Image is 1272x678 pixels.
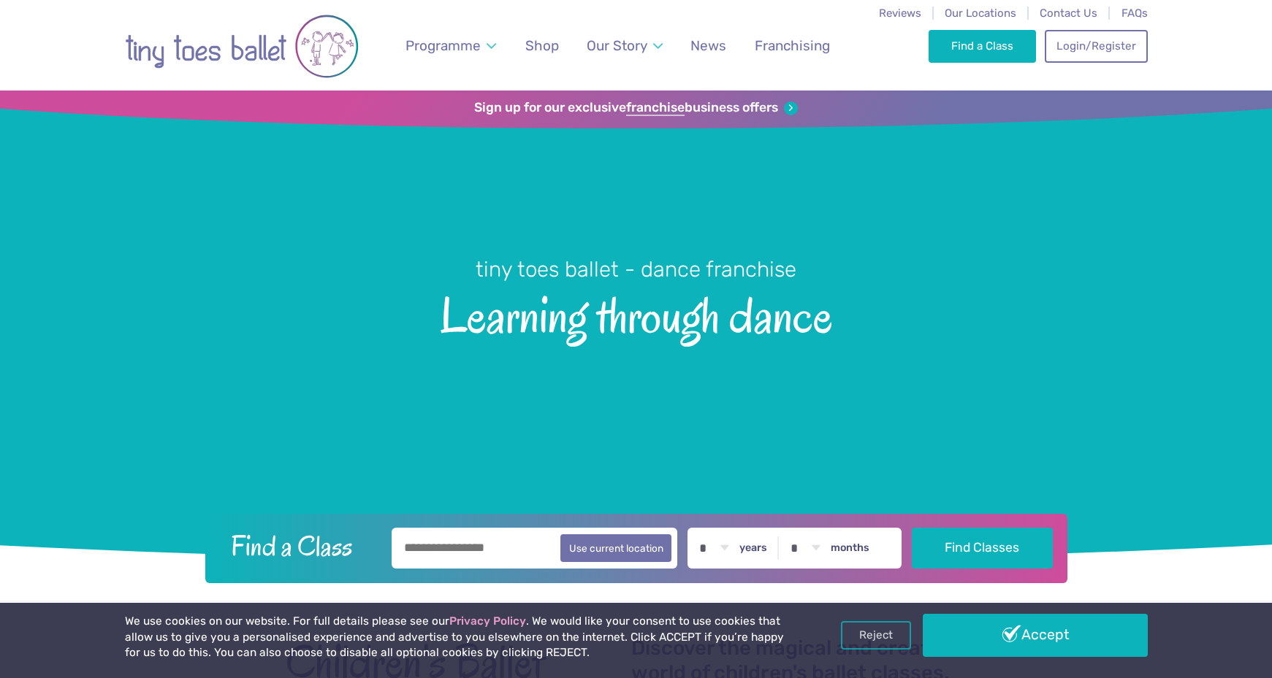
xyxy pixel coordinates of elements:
[841,621,911,649] a: Reject
[1045,30,1147,62] a: Login/Register
[684,28,734,63] a: News
[125,9,359,83] img: tiny toes ballet
[405,37,481,54] span: Programme
[26,284,1246,343] span: Learning through dance
[579,28,669,63] a: Our Story
[476,257,796,282] small: tiny toes ballet - dance franchise
[518,28,565,63] a: Shop
[125,614,790,661] p: We use cookies on our website. For full details please see our . We would like your consent to us...
[923,614,1148,656] a: Accept
[690,37,726,54] span: News
[945,7,1016,20] a: Our Locations
[560,534,672,562] button: Use current location
[474,100,798,116] a: Sign up for our exclusivefranchisebusiness offers
[525,37,559,54] span: Shop
[398,28,503,63] a: Programme
[739,542,767,555] label: years
[626,100,685,116] strong: franchise
[587,37,647,54] span: Our Story
[1040,7,1097,20] a: Contact Us
[912,528,1053,569] button: Find Classes
[929,30,1036,62] a: Find a Class
[747,28,837,63] a: Franchising
[879,7,921,20] a: Reviews
[1121,7,1148,20] a: FAQs
[219,528,381,564] h2: Find a Class
[755,37,830,54] span: Franchising
[831,542,869,555] label: months
[449,615,526,628] a: Privacy Policy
